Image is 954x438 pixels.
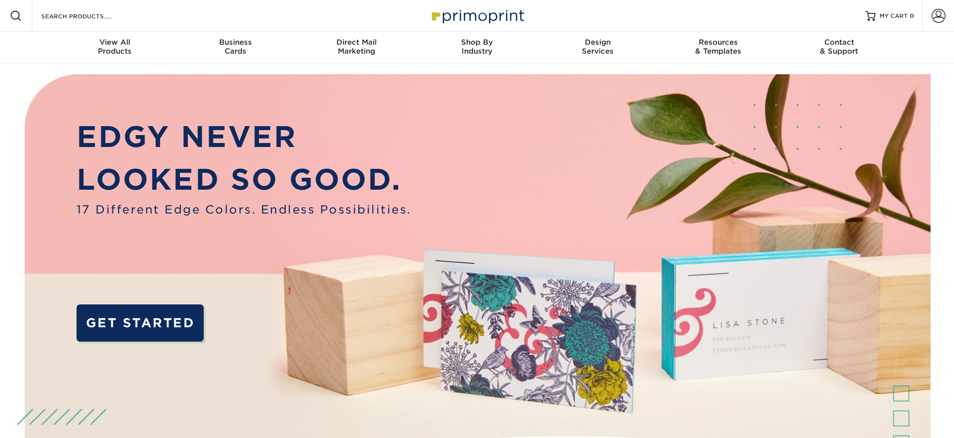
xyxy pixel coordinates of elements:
span: Business [175,38,296,47]
div: Industry [417,38,538,56]
span: 17 Different Edge Colors. Endless Possibilities. [77,201,411,219]
div: Marketing [296,38,417,56]
span: MY CART [879,12,908,20]
span: View All [55,38,175,47]
div: & Support [779,38,899,56]
span: Contact [779,38,899,47]
input: SEARCH PRODUCTS..... [40,10,137,22]
div: Cards [175,38,296,56]
a: Direct MailMarketing [296,32,417,64]
p: LOOKED SO GOOD. [77,158,411,201]
a: DesignServices [537,32,658,64]
a: View AllProducts [55,32,175,64]
a: Contact& Support [779,32,899,64]
a: Shop ByIndustry [417,32,538,64]
span: Design [537,38,658,47]
div: & Templates [658,38,779,56]
span: Direct Mail [296,38,417,47]
a: GET STARTED [77,304,204,342]
div: Products [55,38,175,56]
a: BusinessCards [175,32,296,64]
a: Resources& Templates [658,32,779,64]
span: 0 [910,12,914,19]
p: EDGY NEVER [77,116,411,158]
span: Shop By [417,38,538,47]
img: Primoprint [427,5,527,26]
span: Resources [658,38,779,47]
div: Services [537,38,658,56]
